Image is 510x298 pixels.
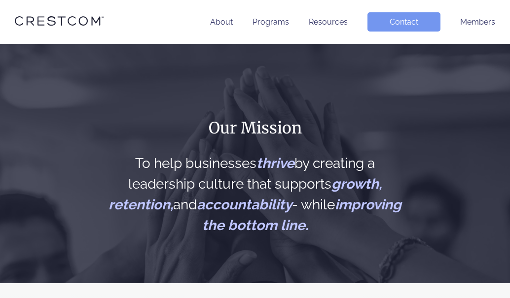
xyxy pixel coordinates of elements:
[253,17,289,27] a: Programs
[210,17,233,27] a: About
[108,153,402,236] h2: To help businesses by creating a leadership culture that supports and - while
[256,155,294,171] span: thrive
[367,12,440,32] a: Contact
[197,197,292,213] span: accountability
[309,17,348,27] a: Resources
[460,17,495,27] a: Members
[108,118,402,138] h1: Our Mission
